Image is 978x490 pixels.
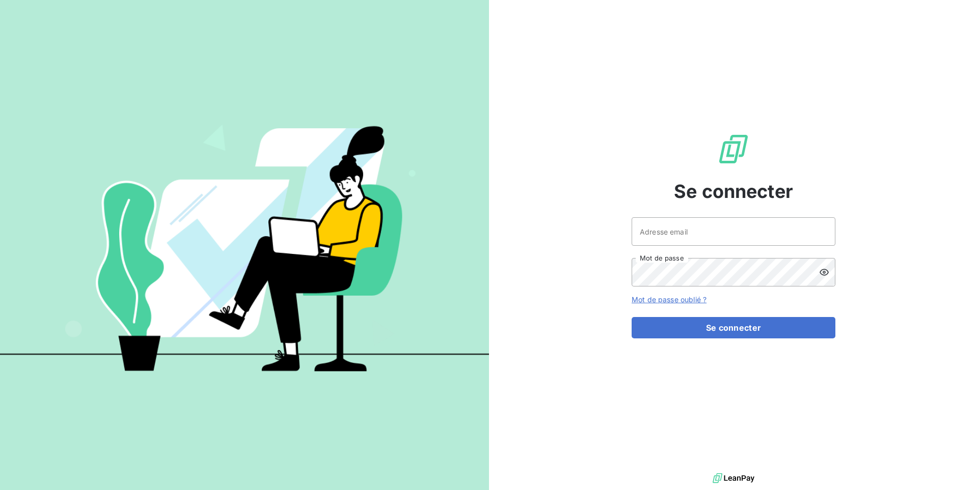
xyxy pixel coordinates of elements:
[717,133,750,165] img: Logo LeanPay
[674,178,793,205] span: Se connecter
[632,317,835,338] button: Se connecter
[713,471,754,486] img: logo
[632,217,835,246] input: placeholder
[632,295,707,304] a: Mot de passe oublié ?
